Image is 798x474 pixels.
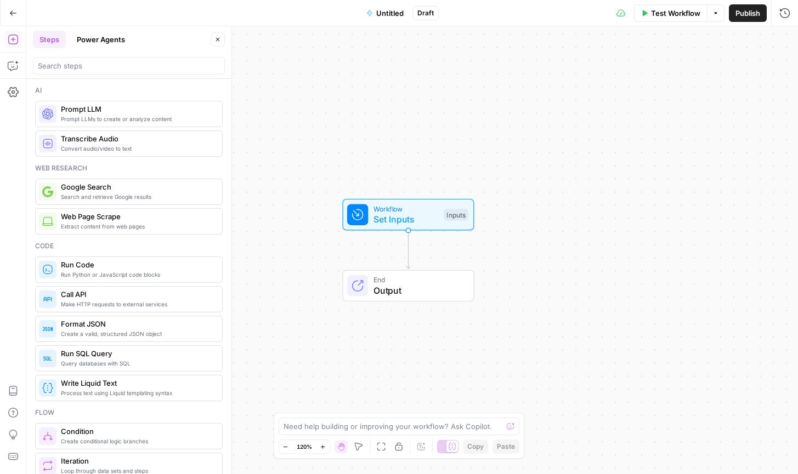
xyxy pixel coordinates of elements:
span: 120% [297,442,312,451]
span: Format JSON [61,318,213,329]
div: Flow [35,408,223,418]
span: Create conditional logic branches [61,437,213,446]
span: Iteration [61,455,213,466]
span: Query databases with SQL [61,359,213,368]
button: Untitled [360,4,410,22]
span: Call API [61,289,213,300]
div: Ai [35,85,223,95]
span: Search and retrieve Google results [61,192,213,201]
span: Make HTTP requests to external services [61,300,213,309]
button: Copy [463,439,488,454]
span: Prompt LLM [61,104,213,115]
span: Write Liquid Text [61,378,213,389]
button: Steps [33,31,66,48]
span: Transcribe Audio [61,133,213,144]
span: Workflow [373,203,439,214]
span: Publish [735,8,760,19]
button: Publish [729,4,767,22]
span: Process text using Liquid templating syntax [61,389,213,397]
div: EndOutput [307,270,511,302]
span: Output [373,284,463,297]
span: Draft [417,8,434,18]
span: Web Page Scrape [61,211,213,222]
button: Paste [493,439,519,454]
span: Copy [467,442,484,452]
g: Edge from start to end [406,231,410,269]
span: Run Code [61,259,213,270]
input: Search steps [38,60,220,71]
span: Untitled [376,8,404,19]
span: Paste [497,442,515,452]
span: Test Workflow [651,8,700,19]
div: WorkflowSet InputsInputs [307,199,511,231]
span: Convert audio/video to text [61,144,213,153]
span: Run SQL Query [61,348,213,359]
span: Google Search [61,181,213,192]
span: Set Inputs [373,213,439,226]
span: Extract content from web pages [61,222,213,231]
button: Power Agents [70,31,132,48]
span: Create a valid, structured JSON object [61,329,213,338]
span: Run Python or JavaScript code blocks [61,270,213,279]
div: Code [35,241,223,251]
div: Inputs [444,209,468,221]
span: Prompt LLMs to create or analyze content [61,115,213,123]
button: Test Workflow [634,4,707,22]
span: End [373,275,463,285]
span: Condition [61,426,213,437]
div: Web research [35,163,223,173]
